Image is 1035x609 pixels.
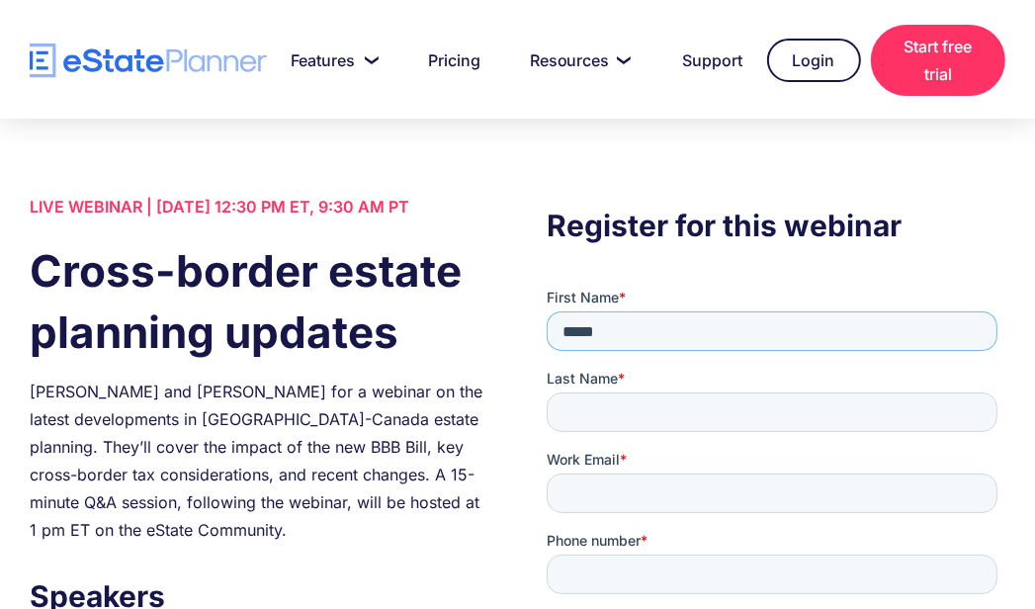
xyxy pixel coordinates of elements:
[547,203,1005,248] h3: Register for this webinar
[871,25,1005,96] a: Start free trial
[30,240,488,363] h1: Cross-border estate planning updates
[30,43,267,78] a: home
[506,41,649,80] a: Resources
[30,378,488,544] div: [PERSON_NAME] and [PERSON_NAME] for a webinar on the latest developments in [GEOGRAPHIC_DATA]-Can...
[30,193,488,220] div: LIVE WEBINAR | [DATE] 12:30 PM ET, 9:30 AM PT
[767,39,861,82] a: Login
[267,41,394,80] a: Features
[404,41,495,80] a: Pricing
[659,41,757,80] a: Support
